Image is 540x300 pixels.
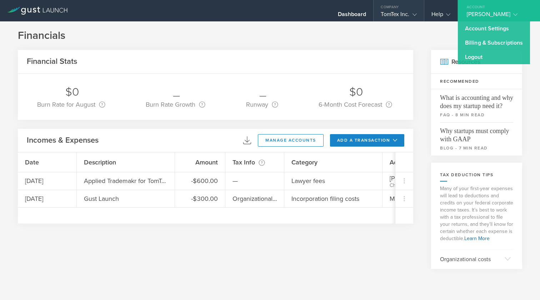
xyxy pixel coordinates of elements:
[37,100,105,109] div: Burn Rate for August
[504,266,540,300] iframe: Chat Widget
[431,182,522,249] p: Many of your first-year expenses will lead to deductions and credits on your federal corporate in...
[18,152,77,172] div: Date
[467,11,527,21] div: [PERSON_NAME]
[18,190,77,207] div: [DATE]
[440,255,499,264] p: Organizational costs
[440,112,513,118] small: FAQ - 8 min read
[431,89,522,122] a: What is accounting and why does my startup need it?FAQ - 8 min read
[84,194,119,203] div: Gust Launch
[146,85,207,100] div: _
[330,134,405,147] button: add a transaction
[77,152,175,172] div: Description
[225,152,284,172] div: Tax Info
[258,134,324,147] button: manage accounts
[27,135,99,146] h2: Incomes & Expenses
[431,11,450,21] div: Help
[431,74,522,89] h3: Recommended
[37,85,107,100] div: $0
[191,176,218,185] div: -$600.00
[232,194,277,203] div: Organizational costs
[382,152,447,172] div: Account
[440,122,513,143] span: Why startups must comply with GAAP
[431,122,522,156] a: Why startups must comply with GAAPblog - 7 min read
[191,194,218,203] div: -$300.00
[291,176,325,185] div: Lawyer fees
[175,152,225,172] div: Amount
[18,172,77,189] div: [DATE]
[246,85,280,100] div: _
[232,176,238,185] div: —
[440,172,513,178] h2: Tax Deduction Tips
[464,235,490,241] a: Learn More
[146,100,205,109] div: Burn Rate Growth
[18,29,522,43] h1: Financials
[291,194,359,203] div: Incorporation filing costs
[246,100,278,109] div: Runway
[284,152,382,172] div: Category
[27,56,77,67] h2: Financial Stats
[440,89,513,110] span: What is accounting and why does my startup need it?
[440,145,513,151] small: blog - 7 min read
[319,100,392,109] div: 6-Month Cost Forecast
[381,11,416,21] div: TomTex Inc.
[338,11,366,21] div: Dashboard
[319,85,394,100] div: $0
[390,194,439,203] div: MasterCard - 9997
[431,50,522,74] h2: Resources
[390,183,439,188] div: Chase - 8610
[390,174,439,183] div: [PERSON_NAME] personal checking account
[84,176,167,185] div: Applied Trademakr for TomTex Inc with Attorney [PERSON_NAME]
